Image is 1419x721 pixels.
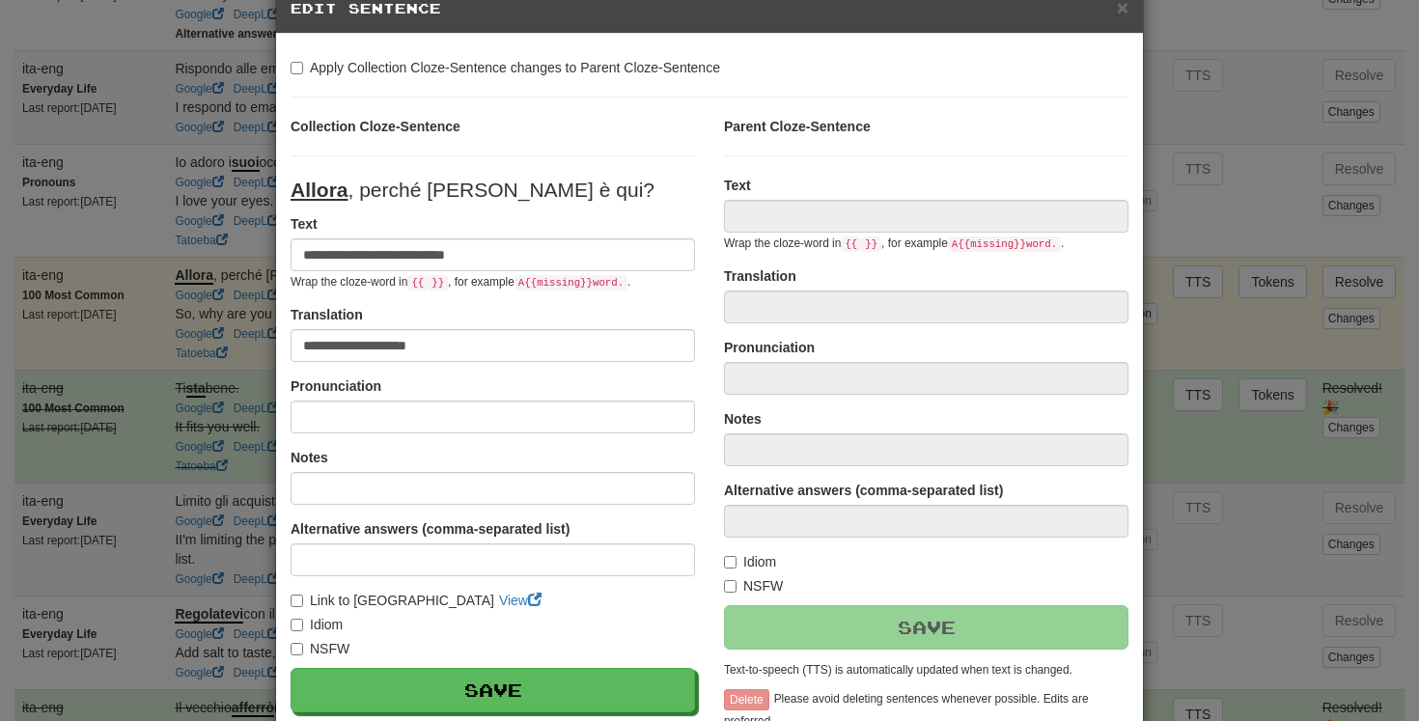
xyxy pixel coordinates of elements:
[724,176,751,195] label: Text
[407,275,428,291] code: {{
[724,481,1003,500] label: Alternative answers (comma-separated list)
[291,619,303,631] input: Idiom
[291,119,460,134] strong: Collection Cloze-Sentence
[291,519,570,539] label: Alternative answers (comma-separated list)
[861,236,881,252] code: }}
[841,236,861,252] code: {{
[724,266,796,286] label: Translation
[724,236,1064,250] small: Wrap the cloze-word in , for example .
[724,663,1072,677] small: Text-to-speech (TTS) is automatically updated when text is changed.
[515,275,627,291] code: A {{ missing }} word.
[724,576,783,596] label: NSFW
[291,376,381,396] label: Pronunciation
[724,552,776,571] label: Idiom
[724,338,815,357] label: Pronunciation
[724,119,871,134] strong: Parent Cloze-Sentence
[291,62,303,74] input: Apply Collection Cloze-Sentence changes to Parent Cloze-Sentence
[724,556,737,568] input: Idiom
[499,593,542,608] a: View
[724,689,769,710] button: Delete
[291,643,303,655] input: NSFW
[291,639,349,658] label: NSFW
[291,305,363,324] label: Translation
[291,595,303,607] input: Link to [GEOGRAPHIC_DATA]
[428,275,448,291] code: }}
[724,605,1128,650] button: Save
[291,179,654,201] span: , perché [PERSON_NAME] è qui?
[291,58,720,77] label: Apply Collection Cloze-Sentence changes to Parent Cloze-Sentence
[291,275,630,289] small: Wrap the cloze-word in , for example .
[948,236,1061,252] code: A {{ missing }} word.
[291,615,343,634] label: Idiom
[291,179,348,201] u: Allora
[291,591,494,610] label: Link to [GEOGRAPHIC_DATA]
[291,214,318,234] label: Text
[724,409,762,429] label: Notes
[724,580,737,593] input: NSFW
[291,668,695,712] button: Save
[291,448,328,467] label: Notes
